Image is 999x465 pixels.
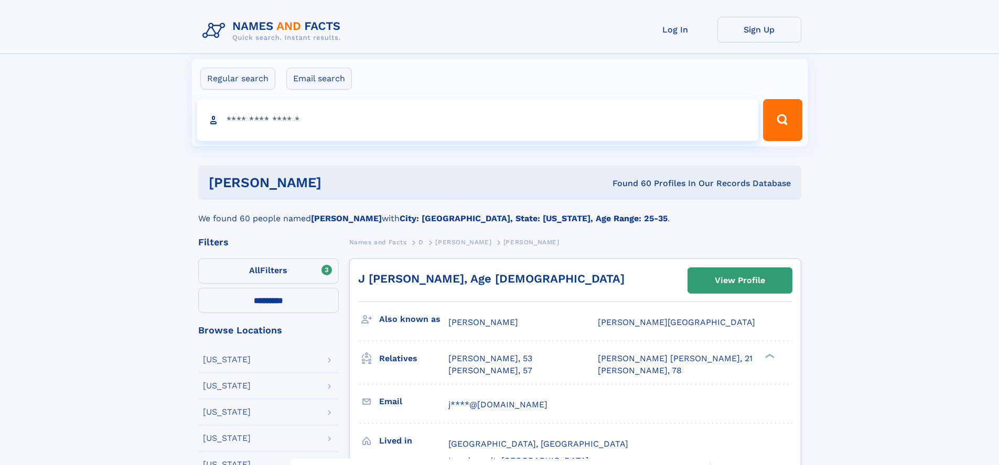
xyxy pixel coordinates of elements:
div: ❯ [762,353,775,360]
div: Found 60 Profiles In Our Records Database [467,178,791,189]
a: [PERSON_NAME], 57 [448,365,532,376]
label: Regular search [200,68,275,90]
a: [PERSON_NAME], 53 [448,353,532,364]
a: D [418,235,424,248]
div: [US_STATE] [203,382,251,390]
span: D [418,239,424,246]
a: Names and Facts [349,235,407,248]
div: Browse Locations [198,326,339,335]
a: [PERSON_NAME], 78 [598,365,682,376]
img: Logo Names and Facts [198,17,349,45]
h1: [PERSON_NAME] [209,176,467,189]
h3: Also known as [379,310,448,328]
div: [US_STATE] [203,355,251,364]
a: Sign Up [717,17,801,42]
span: All [249,265,260,275]
h3: Email [379,393,448,410]
button: Search Button [763,99,802,141]
b: City: [GEOGRAPHIC_DATA], State: [US_STATE], Age Range: 25-35 [400,213,668,223]
h3: Lived in [379,432,448,450]
div: View Profile [715,268,765,293]
span: [PERSON_NAME][GEOGRAPHIC_DATA] [598,317,755,327]
label: Filters [198,258,339,284]
span: [PERSON_NAME] [503,239,560,246]
div: [US_STATE] [203,408,251,416]
a: [PERSON_NAME] [PERSON_NAME], 21 [598,353,753,364]
a: J [PERSON_NAME], Age [DEMOGRAPHIC_DATA] [358,272,625,285]
label: Email search [286,68,352,90]
div: Filters [198,237,339,247]
span: [PERSON_NAME] [435,239,491,246]
h3: Relatives [379,350,448,367]
div: We found 60 people named with . [198,200,801,225]
a: View Profile [688,268,792,293]
input: search input [197,99,759,141]
b: [PERSON_NAME] [311,213,382,223]
span: [GEOGRAPHIC_DATA], [GEOGRAPHIC_DATA] [448,439,628,449]
div: [US_STATE] [203,434,251,442]
a: [PERSON_NAME] [435,235,491,248]
a: Log In [633,17,717,42]
span: [PERSON_NAME] [448,317,518,327]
